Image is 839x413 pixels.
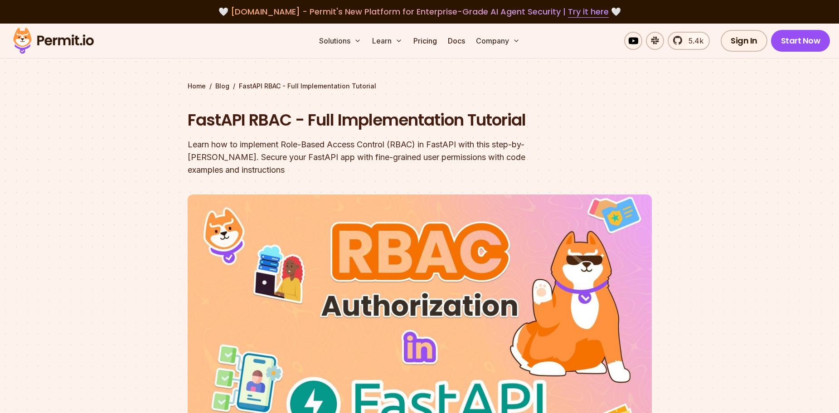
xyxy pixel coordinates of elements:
[444,32,469,50] a: Docs
[568,6,609,18] a: Try it here
[188,82,206,91] a: Home
[315,32,365,50] button: Solutions
[231,6,609,17] span: [DOMAIN_NAME] - Permit's New Platform for Enterprise-Grade AI Agent Security |
[188,109,536,131] h1: FastAPI RBAC - Full Implementation Tutorial
[771,30,830,52] a: Start Now
[721,30,767,52] a: Sign In
[472,32,524,50] button: Company
[215,82,229,91] a: Blog
[9,25,98,56] img: Permit logo
[683,35,703,46] span: 5.4k
[369,32,406,50] button: Learn
[188,82,652,91] div: / /
[22,5,817,18] div: 🤍 🤍
[188,138,536,176] div: Learn how to implement Role-Based Access Control (RBAC) in FastAPI with this step-by-[PERSON_NAME...
[410,32,441,50] a: Pricing
[668,32,710,50] a: 5.4k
